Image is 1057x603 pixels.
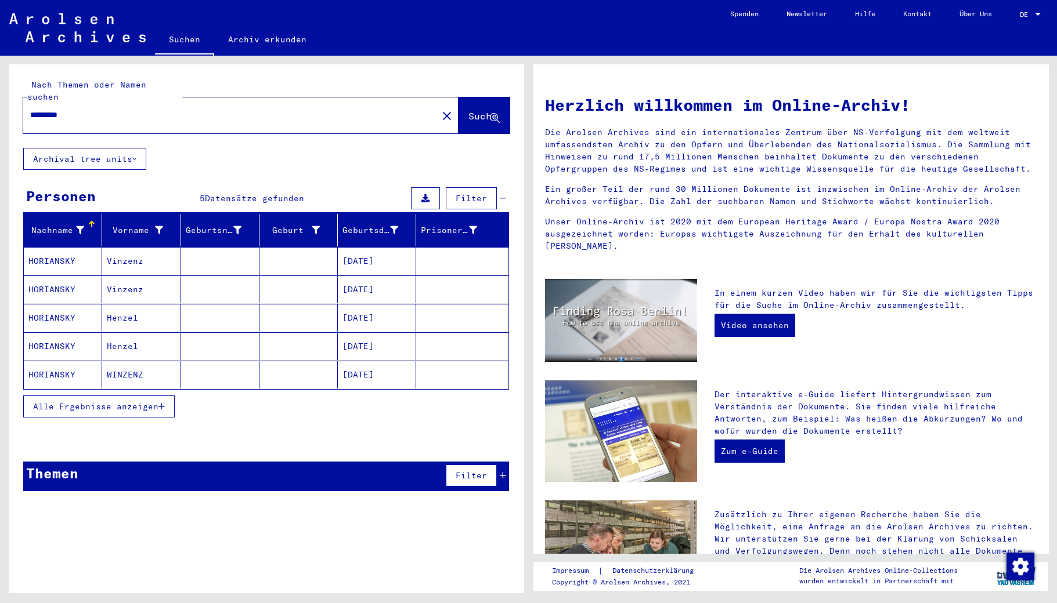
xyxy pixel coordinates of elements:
[264,221,337,239] div: Geburt‏
[102,361,181,388] mat-cell: WINZENZ
[26,186,96,206] div: Personen
[102,304,181,332] mat-cell: Henzel
[181,214,259,246] mat-header-cell: Geburtsname
[799,576,958,586] p: wurden entwickelt in Partnerschaft mit
[23,148,146,170] button: Archival tree units
[799,565,958,576] p: Die Arolsen Archives Online-Collections
[446,187,497,209] button: Filter
[28,224,84,237] div: Nachname
[259,214,338,246] mat-header-cell: Geburt‏
[107,221,180,239] div: Vorname
[446,464,497,486] button: Filter
[545,93,1037,117] h1: Herzlich willkommen im Online-Archiv!
[545,216,1037,252] p: Unser Online-Archiv ist 2020 mit dem European Heritage Award / Europa Nostra Award 2020 ausgezeic...
[545,183,1037,208] p: Ein großer Teil der rund 30 Millionen Dokumente ist inzwischen im Online-Archiv der Arolsen Archi...
[200,193,205,204] span: 5
[342,224,398,237] div: Geburtsdatum
[715,439,785,463] a: Zum e-Guide
[24,361,102,388] mat-cell: HORIANSKY
[26,463,78,484] div: Themen
[456,193,487,204] span: Filter
[545,126,1037,175] p: Die Arolsen Archives sind ein internationales Zentrum über NS-Verfolgung mit dem weltweit umfasse...
[715,287,1037,311] p: In einem kurzen Video haben wir für Sie die wichtigsten Tipps für die Suche im Online-Archiv zusa...
[338,332,416,360] mat-cell: [DATE]
[24,304,102,332] mat-cell: HORIANSKY
[9,13,146,42] img: Arolsen_neg.svg
[715,314,795,337] a: Video ansehen
[33,401,158,412] span: Alle Ergebnisse anzeigen
[27,79,146,102] mat-label: Nach Themen oder Namen suchen
[338,275,416,303] mat-cell: [DATE]
[545,380,697,482] img: eguide.jpg
[552,565,708,577] div: |
[435,104,459,127] button: Clear
[24,332,102,360] mat-cell: HORIANSKY
[23,395,175,417] button: Alle Ergebnisse anzeigen
[102,332,181,360] mat-cell: Henzel
[1020,10,1033,19] span: DE
[715,508,1037,569] p: Zusätzlich zu Ihrer eigenen Recherche haben Sie die Möglichkeit, eine Anfrage an die Arolsen Arch...
[102,214,181,246] mat-header-cell: Vorname
[186,221,259,239] div: Geburtsname
[545,279,697,362] img: video.jpg
[28,221,102,239] div: Nachname
[214,26,320,53] a: Archiv erkunden
[102,275,181,303] mat-cell: Vinzenz
[1007,553,1034,580] img: Zustimmung ändern
[24,214,102,246] mat-header-cell: Nachname
[102,247,181,275] mat-cell: Vinzenz
[107,224,163,237] div: Vorname
[440,109,454,123] mat-icon: close
[264,224,320,237] div: Geburt‏
[205,193,304,204] span: Datensätze gefunden
[155,26,214,56] a: Suchen
[338,214,416,246] mat-header-cell: Geburtsdatum
[994,561,1038,590] img: yv_logo.png
[456,470,487,481] span: Filter
[421,221,494,239] div: Prisoner #
[24,247,102,275] mat-cell: HORIANSKŸ
[552,565,598,577] a: Impressum
[342,221,416,239] div: Geburtsdatum
[715,388,1037,437] p: Der interaktive e-Guide liefert Hintergrundwissen zum Verständnis der Dokumente. Sie finden viele...
[338,247,416,275] mat-cell: [DATE]
[338,361,416,388] mat-cell: [DATE]
[186,224,241,237] div: Geburtsname
[338,304,416,332] mat-cell: [DATE]
[603,565,708,577] a: Datenschutzerklärung
[545,500,697,602] img: inquiries.jpg
[552,577,708,587] p: Copyright © Arolsen Archives, 2021
[459,97,510,133] button: Suche
[468,110,497,122] span: Suche
[24,275,102,303] mat-cell: HORIANSKY
[421,224,477,237] div: Prisoner #
[416,214,508,246] mat-header-cell: Prisoner #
